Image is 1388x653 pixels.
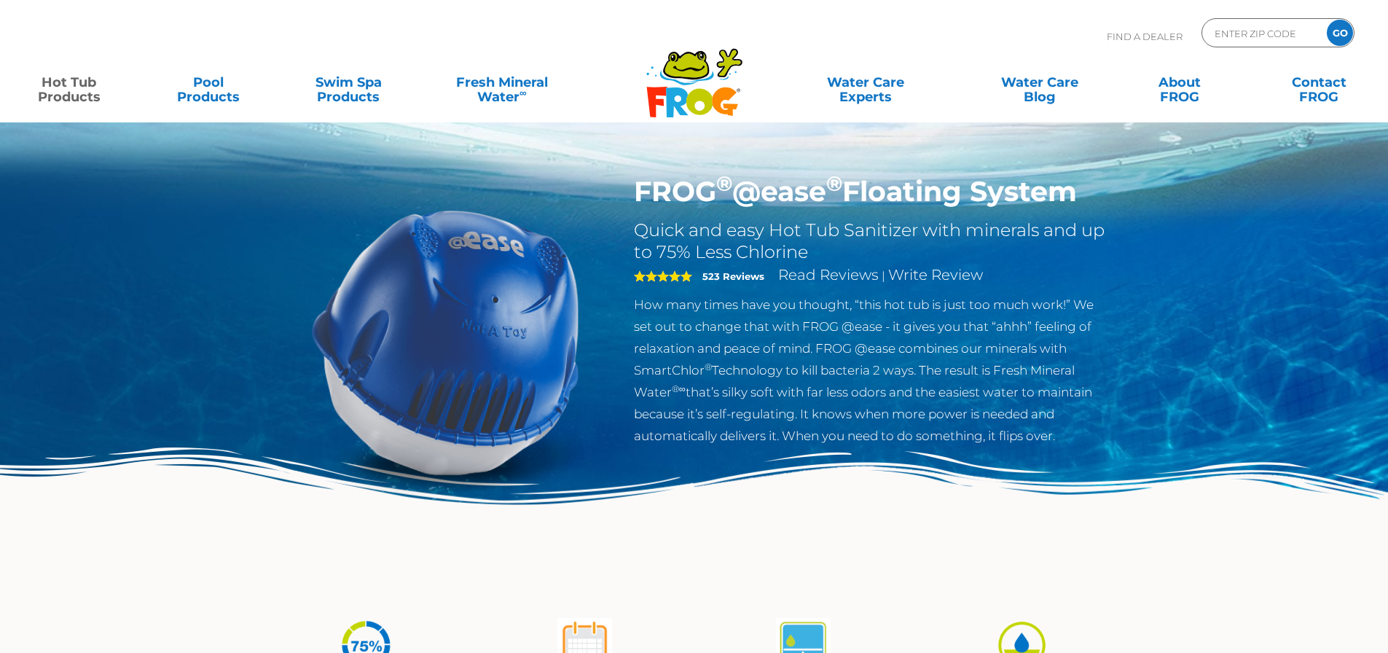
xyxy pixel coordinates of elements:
a: AboutFROG [1125,68,1234,97]
h1: FROG @ease Floating System [634,175,1110,208]
a: Water CareExperts [777,68,954,97]
a: ContactFROG [1265,68,1373,97]
h2: Quick and easy Hot Tub Sanitizer with minerals and up to 75% Less Chlorine [634,219,1110,263]
span: | [882,269,885,283]
a: Hot TubProducts [15,68,123,97]
p: Find A Dealer [1107,18,1183,55]
a: Water CareBlog [985,68,1094,97]
a: Write Review [888,266,983,284]
sup: ®∞ [672,383,686,394]
sup: ∞ [519,87,527,98]
a: Swim SpaProducts [294,68,403,97]
sup: ® [826,171,842,196]
a: Read Reviews [778,266,879,284]
img: Frog Products Logo [638,29,750,118]
input: GO [1327,20,1353,46]
span: 5 [634,270,692,282]
a: Fresh MineralWater∞ [434,68,570,97]
strong: 523 Reviews [702,270,764,282]
a: PoolProducts [154,68,263,97]
img: hot-tub-product-atease-system.png [279,175,613,509]
sup: ® [705,361,712,372]
sup: ® [716,171,732,196]
p: How many times have you thought, “this hot tub is just too much work!” We set out to change that ... [634,294,1110,447]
